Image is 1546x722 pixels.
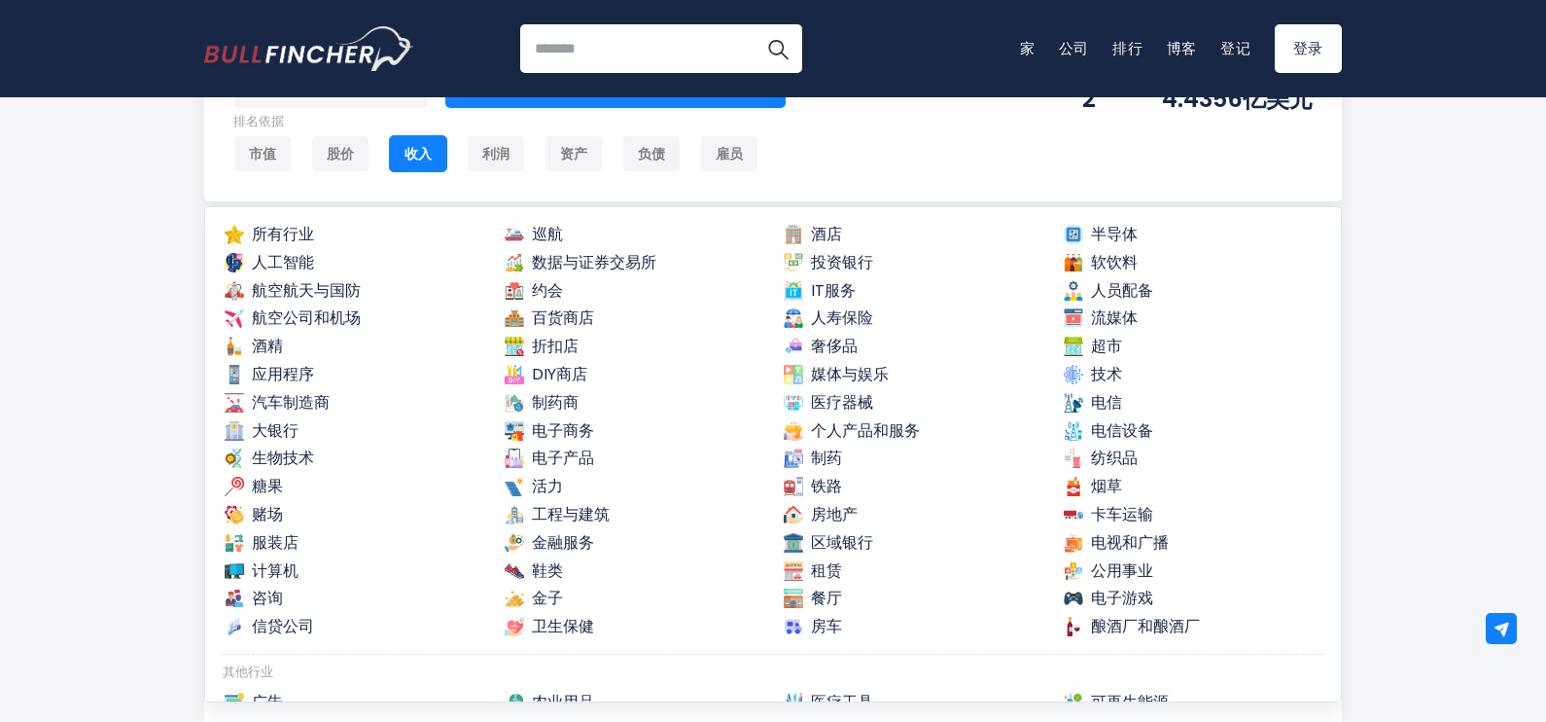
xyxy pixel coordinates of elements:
font: 折扣店 [532,335,579,357]
font: 金子 [532,587,563,609]
font: 登录 [1293,38,1324,58]
a: 家 [1020,38,1036,58]
a: 医疗工具 [782,691,1044,715]
font: 信贷公司 [252,615,314,637]
font: 所有行业 [252,223,314,245]
a: 汽车制造商 [223,391,485,415]
a: 博客 [1167,38,1198,58]
a: 排行 [1112,38,1143,58]
a: 活力 [503,475,765,499]
a: 公用事业 [1062,560,1324,584]
font: 医疗器械 [811,391,873,414]
font: 鞋类 [532,560,563,582]
font: 投资银行 [811,251,873,273]
a: 酒店 [782,223,1044,247]
font: 烟草 [1091,475,1122,497]
a: 制药 [782,447,1044,471]
a: 前往主页 [204,26,413,71]
a: 个人产品和服务 [782,419,1044,444]
a: IT服务 [782,279,1044,304]
a: 数据与证券交易所 [503,251,765,275]
font: 约会 [532,279,563,302]
font: 卡车运输 [1091,503,1153,525]
font: 租赁 [811,560,842,582]
a: 医疗器械 [782,391,1044,415]
font: 电视和广播 [1091,531,1169,554]
font: 流媒体 [1091,307,1138,329]
a: 铁路 [782,475,1044,499]
font: 收入 [404,144,432,163]
a: 餐厅 [782,587,1044,611]
font: 公用事业 [1091,560,1153,582]
a: 流媒体 [1062,307,1324,331]
a: 酿酒厂和酿酒厂 [1062,615,1324,639]
font: 媒体与娱乐 [811,363,889,385]
font: 2 [1082,83,1096,115]
a: 电信设备 [1062,419,1324,444]
font: 农业用品 [532,691,594,713]
font: 生物技术 [252,447,314,469]
a: 电子产品 [503,447,765,471]
a: 卡车运输 [1062,503,1324,527]
font: IT服务 [811,279,856,302]
font: 负债 [638,144,665,163]
font: 卫生保健 [532,615,594,637]
font: 登记 [1220,38,1251,58]
a: 电子商务 [503,419,765,444]
a: 应用程序 [223,363,485,387]
a: 技术 [1062,363,1324,387]
a: 糖果 [223,475,485,499]
font: 可再生能源 [1091,691,1169,713]
a: 广告 [223,691,485,715]
a: 电视和广播 [1062,531,1324,556]
a: 软饮料 [1062,251,1324,275]
a: 服装店 [223,531,485,556]
font: 应用程序 [252,363,314,385]
a: 媒体与娱乐 [782,363,1044,387]
font: 糖果 [252,475,283,497]
img: Bullfincher 徽标 [204,26,414,71]
font: 个人产品和服务 [811,419,920,442]
font: 巡航 [532,223,563,245]
font: 人工智能 [252,251,314,273]
font: 数据与证券交易所 [532,251,656,273]
font: 酿酒厂和酿酒厂 [1091,615,1200,637]
font: 赌场 [252,503,283,525]
a: 金融服务 [503,531,765,556]
font: 纺织品 [1091,447,1138,469]
font: 雇员 [716,144,743,163]
font: 航空公司和机场 [252,307,361,329]
a: 投资银行 [782,251,1044,275]
a: 航空公司和机场 [223,307,485,331]
a: 半导体 [1062,223,1324,247]
font: 电子商务 [532,419,594,442]
a: 制药商 [503,391,765,415]
font: 计算机 [252,560,299,582]
a: 房地产 [782,503,1044,527]
a: 人工智能 [223,251,485,275]
font: 公司 [1059,38,1090,58]
font: 房车 [811,615,842,637]
font: 酒精 [252,335,283,357]
a: 大银行 [223,419,485,444]
font: 大银行 [252,419,299,442]
a: 纺织品 [1062,447,1324,471]
a: 区域银行 [782,531,1044,556]
button: 搜索 [754,24,802,73]
a: 可再生能源 [1062,691,1324,715]
a: 赌场 [223,503,485,527]
font: 制药商 [532,391,579,414]
font: 电子游戏 [1091,587,1153,609]
a: 工程与建筑 [503,503,765,527]
a: 航空航天与国防 [223,279,485,304]
a: 百货商店 [503,307,765,331]
font: DIY商店 [532,363,587,385]
font: 技术 [1091,363,1122,385]
a: 电子游戏 [1062,587,1324,611]
font: 广告 [252,691,283,713]
a: 烟草 [1062,475,1324,499]
font: 软饮料 [1091,251,1138,273]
